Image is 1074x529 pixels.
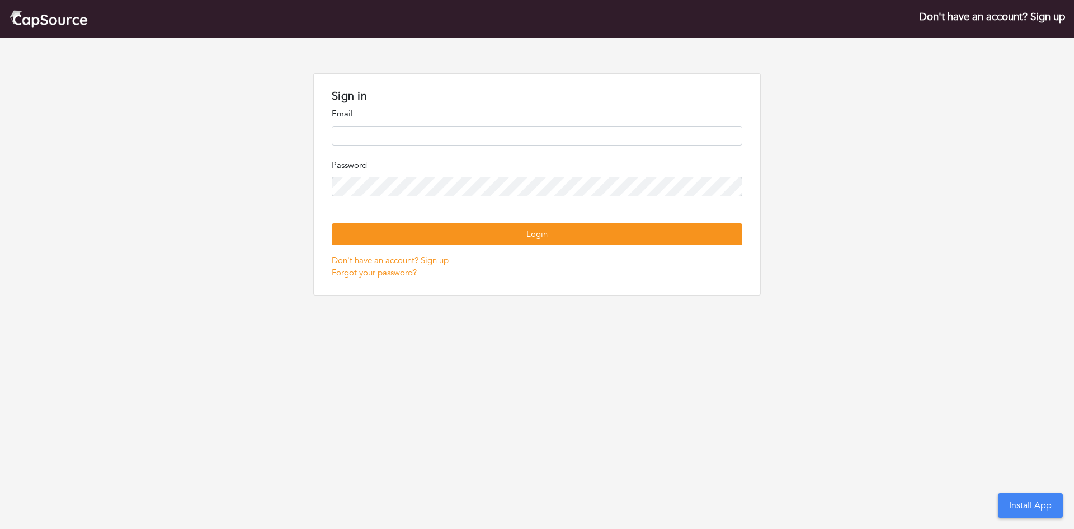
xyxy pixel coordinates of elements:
[332,90,742,103] h1: Sign in
[332,107,742,120] p: Email
[9,9,88,29] img: cap_logo.png
[332,255,449,266] a: Don't have an account? Sign up
[998,493,1063,518] button: Install App
[332,159,742,172] p: Password
[332,267,417,278] a: Forgot your password?
[332,223,742,245] button: Login
[919,10,1065,24] a: Don't have an account? Sign up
